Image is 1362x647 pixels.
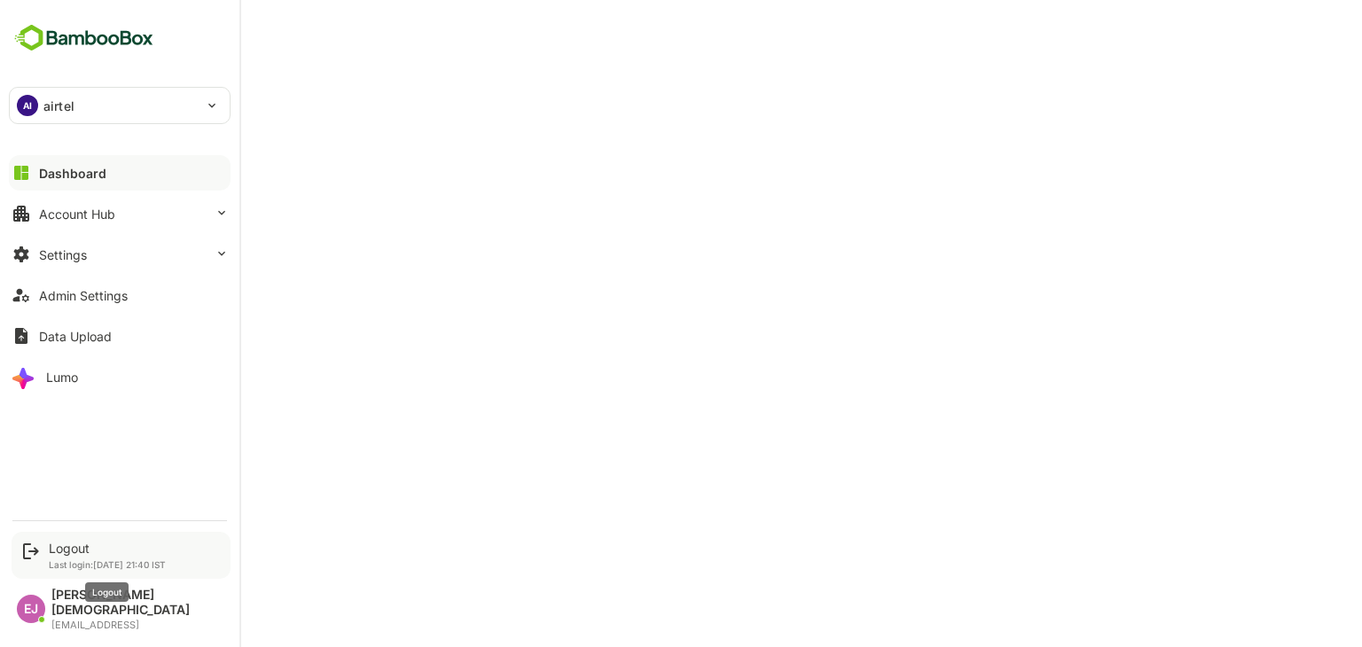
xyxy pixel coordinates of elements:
div: Data Upload [39,329,112,344]
button: Admin Settings [9,277,231,313]
div: Account Hub [39,207,115,222]
div: Lumo [46,370,78,385]
div: Dashboard [39,166,106,181]
div: EJ [17,595,45,623]
button: Dashboard [9,155,231,191]
div: Settings [39,247,87,262]
div: AI [17,95,38,116]
div: Admin Settings [39,288,128,303]
p: airtel [43,97,74,115]
div: [EMAIL_ADDRESS] [51,620,222,631]
button: Account Hub [9,196,231,231]
p: Last login: [DATE] 21:40 IST [49,559,166,570]
div: [PERSON_NAME][DEMOGRAPHIC_DATA] [51,588,222,618]
button: Data Upload [9,318,231,354]
button: Settings [9,237,231,272]
div: AIairtel [10,88,230,123]
button: Lumo [9,359,231,394]
div: Logout [49,541,166,556]
img: BambooboxFullLogoMark.5f36c76dfaba33ec1ec1367b70bb1252.svg [9,21,159,55]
